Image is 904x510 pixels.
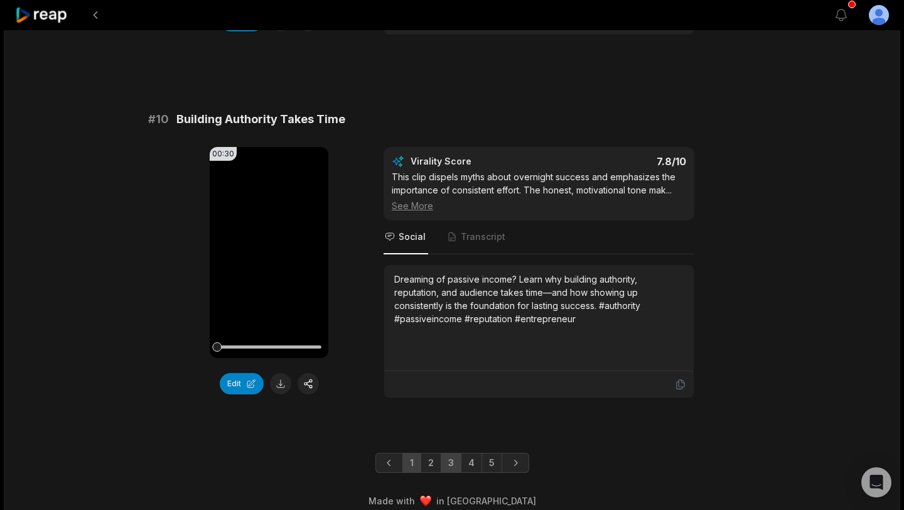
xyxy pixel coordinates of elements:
a: Page 4 [461,453,482,473]
div: Open Intercom Messenger [861,467,891,497]
div: This clip dispels myths about overnight success and emphasizes the importance of consistent effor... [392,170,686,212]
div: Made with in [GEOGRAPHIC_DATA] [16,494,888,507]
a: Page 1 is your current page [402,453,421,473]
img: heart emoji [420,496,431,507]
div: Virality Score [411,155,546,168]
a: Page 5 [482,453,502,473]
span: Building Authority Takes Time [176,111,345,128]
a: Previous page [375,453,403,473]
a: Page 3 [441,453,461,473]
ul: Pagination [375,453,529,473]
video: Your browser does not support mp4 format. [210,147,328,358]
div: Dreaming of passive income? Learn why building authority, reputation, and audience takes time—and... [394,273,684,325]
span: Social [399,231,426,243]
button: Edit [220,373,264,394]
a: Page 2 [421,453,441,473]
nav: Tabs [384,220,694,254]
div: 7.8 /10 [552,155,687,168]
a: Next page [502,453,529,473]
div: See More [392,199,686,212]
span: Transcript [461,231,505,243]
span: # 10 [148,111,169,128]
